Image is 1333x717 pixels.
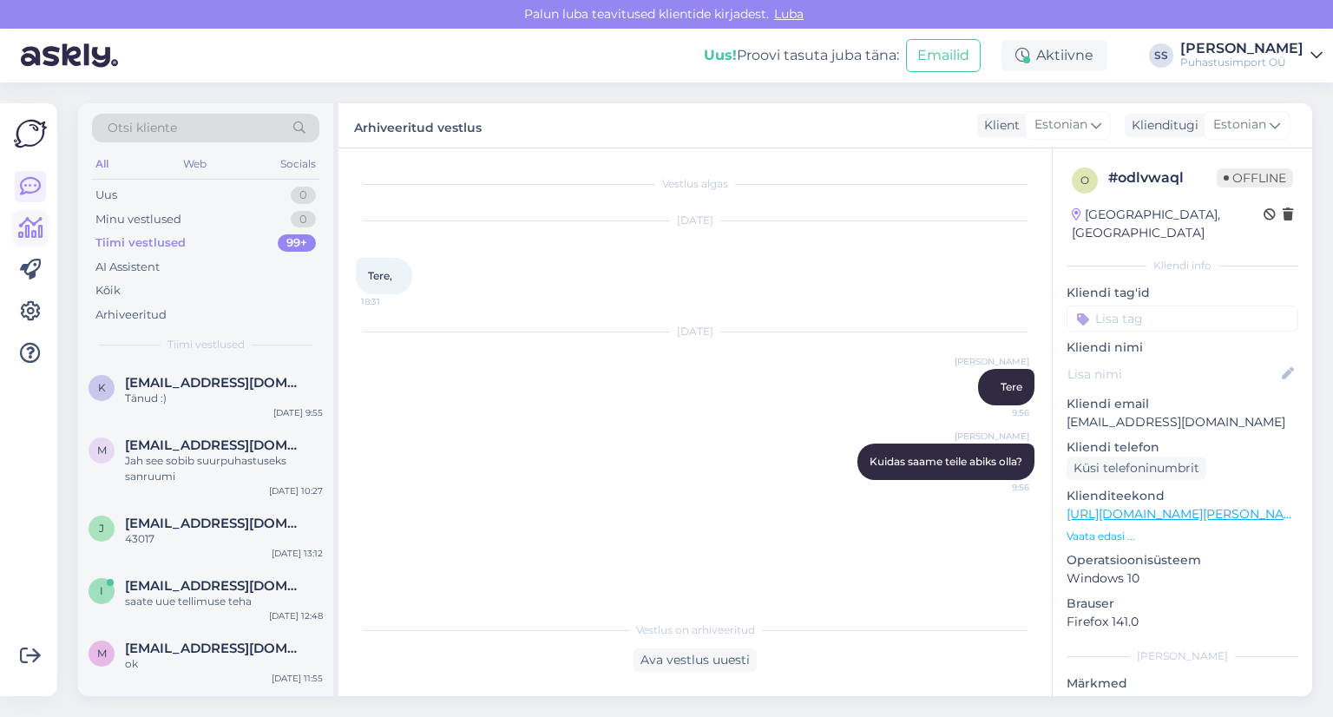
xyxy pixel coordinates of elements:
[100,584,103,597] span: i
[1067,674,1298,693] p: Märkmed
[955,355,1029,368] span: [PERSON_NAME]
[1067,306,1298,332] input: Lisa tag
[634,648,757,672] div: Ava vestlus uuesti
[1213,115,1266,135] span: Estonian
[92,153,112,175] div: All
[269,609,323,622] div: [DATE] 12:48
[1072,206,1264,242] div: [GEOGRAPHIC_DATA], [GEOGRAPHIC_DATA]
[125,578,305,594] span: info@saarevesta.ee
[769,6,809,22] span: Luba
[125,453,323,484] div: Jah see sobib suurpuhastuseks sanruumi
[964,406,1029,419] span: 9:56
[272,547,323,560] div: [DATE] 13:12
[356,324,1034,339] div: [DATE]
[1067,506,1306,522] a: [URL][DOMAIN_NAME][PERSON_NAME]
[125,516,305,531] span: jaanika@avolux.ee
[1180,56,1303,69] div: Puhastusimport OÜ
[1180,42,1303,56] div: [PERSON_NAME]
[125,437,305,453] span: merliannenomm@gmail.com
[125,594,323,609] div: saate uue tellimuse teha
[1180,42,1323,69] a: [PERSON_NAME]Puhastusimport OÜ
[356,213,1034,228] div: [DATE]
[291,211,316,228] div: 0
[14,117,47,150] img: Askly Logo
[97,444,107,457] span: m
[1125,116,1198,135] div: Klienditugi
[180,153,210,175] div: Web
[1067,648,1298,664] div: [PERSON_NAME]
[977,116,1020,135] div: Klient
[95,306,167,324] div: Arhiveeritud
[1001,380,1022,393] span: Tere
[1108,168,1217,188] div: # odlvwaql
[955,430,1029,443] span: [PERSON_NAME]
[95,282,121,299] div: Kõik
[125,531,323,547] div: 43017
[1067,258,1298,273] div: Kliendi info
[291,187,316,204] div: 0
[1217,168,1293,187] span: Offline
[277,153,319,175] div: Socials
[167,337,245,352] span: Tiimi vestlused
[125,375,305,391] span: kirsika.ani@outlook.com
[1067,595,1298,613] p: Brauser
[636,622,755,638] span: Vestlus on arhiveeritud
[870,455,1022,468] span: Kuidas saame teile abiks olla?
[95,187,117,204] div: Uus
[99,522,104,535] span: j
[1080,174,1089,187] span: o
[1067,551,1298,569] p: Operatsioonisüsteem
[278,234,316,252] div: 99+
[95,259,160,276] div: AI Assistent
[1067,339,1298,357] p: Kliendi nimi
[269,484,323,497] div: [DATE] 10:27
[97,647,107,660] span: m
[125,641,305,656] span: meelis@elamusspa.ee
[1067,569,1298,588] p: Windows 10
[1067,284,1298,302] p: Kliendi tag'id
[273,406,323,419] div: [DATE] 9:55
[1067,529,1298,544] p: Vaata edasi ...
[95,211,181,228] div: Minu vestlused
[125,391,323,406] div: Tänud :)
[354,114,482,137] label: Arhiveeritud vestlus
[1067,395,1298,413] p: Kliendi email
[95,234,186,252] div: Tiimi vestlused
[964,481,1029,494] span: 9:56
[108,119,177,137] span: Otsi kliente
[1067,457,1206,480] div: Küsi telefoninumbrit
[356,176,1034,192] div: Vestlus algas
[1034,115,1087,135] span: Estonian
[1067,413,1298,431] p: [EMAIL_ADDRESS][DOMAIN_NAME]
[368,269,392,282] span: Tere,
[272,672,323,685] div: [DATE] 11:55
[1067,487,1298,505] p: Klienditeekond
[906,39,981,72] button: Emailid
[704,45,899,66] div: Proovi tasuta juba täna:
[1067,613,1298,631] p: Firefox 141.0
[361,295,426,308] span: 18:31
[1001,40,1107,71] div: Aktiivne
[1149,43,1173,68] div: SS
[1067,438,1298,457] p: Kliendi telefon
[125,656,323,672] div: ok
[98,381,106,394] span: k
[704,47,737,63] b: Uus!
[1067,365,1278,384] input: Lisa nimi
